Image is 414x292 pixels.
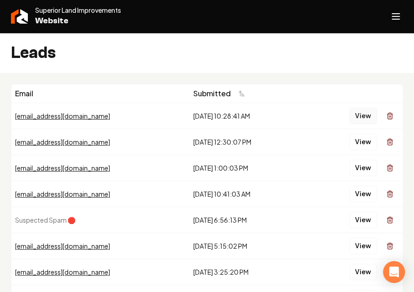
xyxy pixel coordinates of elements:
span: Superior Land Improvements [35,5,121,15]
div: [EMAIL_ADDRESS][DOMAIN_NAME] [15,267,186,276]
span: Submitted [193,88,231,99]
button: View [349,264,377,280]
div: [DATE] 5:15:02 PM [193,241,300,250]
div: [EMAIL_ADDRESS][DOMAIN_NAME] [15,189,186,198]
span: Website [35,15,121,27]
div: [DATE] 10:41:03 AM [193,189,300,198]
div: [DATE] 10:28:41 AM [193,111,300,120]
button: View [349,108,377,124]
button: Submitted [193,85,251,102]
div: [DATE] 3:25:20 PM [193,267,300,276]
button: View [349,186,377,202]
button: Open navigation menu [385,5,407,27]
img: Rebolt Logo [11,9,28,24]
div: Email [15,88,186,99]
div: Open Intercom Messenger [383,261,405,283]
button: View [349,238,377,254]
div: [DATE] 1:00:03 PM [193,163,300,172]
div: [DATE] 12:30:07 PM [193,137,300,146]
h2: Leads [11,44,56,62]
div: [EMAIL_ADDRESS][DOMAIN_NAME] [15,241,186,250]
div: [DATE] 6:56:13 PM [193,215,300,224]
button: View [349,160,377,176]
span: Suspected Spam 🛑 [15,216,75,224]
div: [EMAIL_ADDRESS][DOMAIN_NAME] [15,163,186,172]
button: View [349,212,377,228]
div: [EMAIL_ADDRESS][DOMAIN_NAME] [15,111,186,120]
div: [EMAIL_ADDRESS][DOMAIN_NAME] [15,137,186,146]
button: View [349,134,377,150]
